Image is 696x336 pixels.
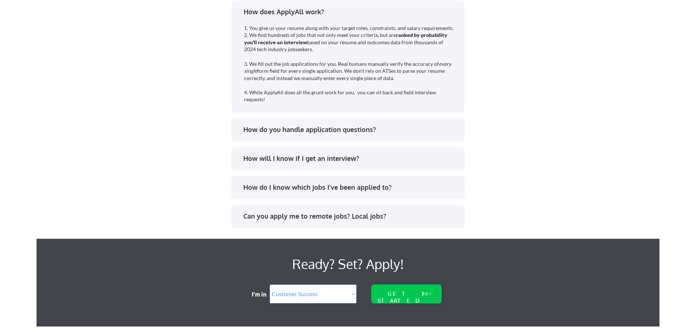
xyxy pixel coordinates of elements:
div: How will I know if I get an interview? [243,154,458,163]
div: GET STARTED [376,290,423,304]
div: How do you handle application questions? [243,125,458,134]
div: Can you apply me to remote jobs? Local jobs? [243,212,458,221]
div: How do I know which jobs I've been applied to? [243,183,458,192]
strong: ranked by probability you'll receive an interview [244,32,448,45]
div: 1. You give us your resume along with your target roles, constraints, and salary requirements. 2.... [244,24,455,103]
div: Ready? Set? Apply! [139,253,557,275]
div: How does ApplyAll work? [244,7,458,16]
div: I'm in [252,290,271,298]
